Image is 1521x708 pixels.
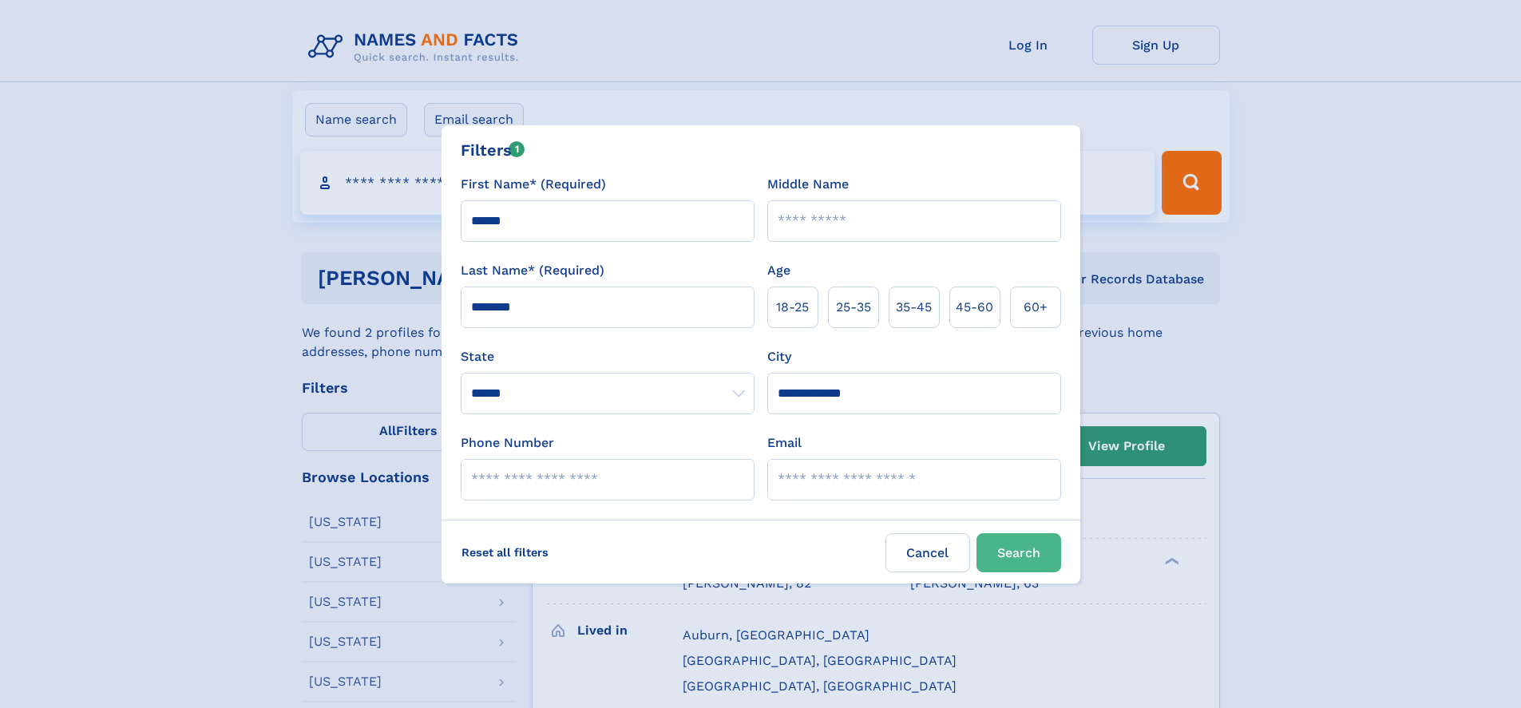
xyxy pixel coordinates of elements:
span: 60+ [1024,298,1048,317]
label: City [767,347,791,366]
label: First Name* (Required) [461,175,606,194]
label: Phone Number [461,433,554,453]
label: Last Name* (Required) [461,261,604,280]
label: Reset all filters [451,533,559,572]
div: Filters [461,138,525,162]
label: Middle Name [767,175,849,194]
label: Age [767,261,790,280]
button: Search [976,533,1061,572]
span: 45‑60 [956,298,993,317]
span: 25‑35 [836,298,871,317]
span: 18‑25 [776,298,809,317]
label: Cancel [885,533,970,572]
span: 35‑45 [896,298,932,317]
label: Email [767,433,802,453]
label: State [461,347,755,366]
